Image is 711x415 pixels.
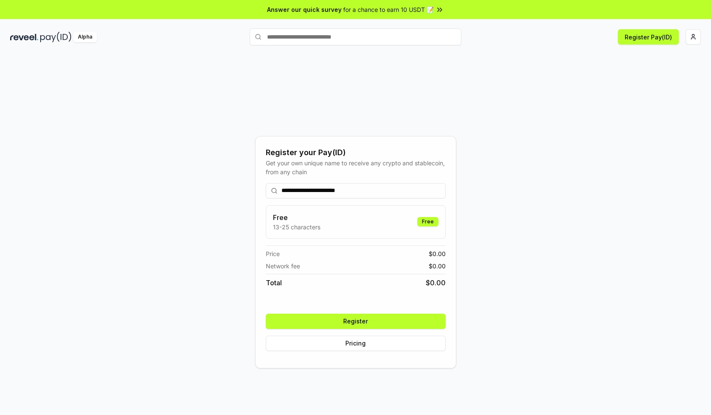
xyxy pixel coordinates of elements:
span: Price [266,249,280,258]
span: $ 0.00 [426,278,446,288]
button: Pricing [266,336,446,351]
img: pay_id [40,32,72,42]
span: $ 0.00 [429,249,446,258]
span: Answer our quick survey [267,5,342,14]
span: Total [266,278,282,288]
button: Register [266,314,446,329]
h3: Free [273,212,320,223]
span: for a chance to earn 10 USDT 📝 [343,5,434,14]
div: Register your Pay(ID) [266,147,446,159]
img: reveel_dark [10,32,39,42]
span: $ 0.00 [429,262,446,270]
p: 13-25 characters [273,223,320,231]
div: Get your own unique name to receive any crypto and stablecoin, from any chain [266,159,446,176]
div: Alpha [73,32,97,42]
button: Register Pay(ID) [618,29,679,45]
span: Network fee [266,262,300,270]
div: Free [417,217,438,226]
